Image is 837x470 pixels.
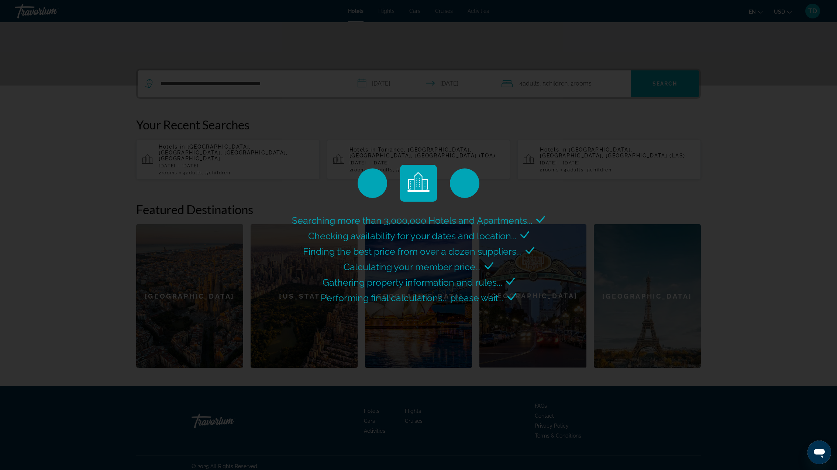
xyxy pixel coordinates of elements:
[303,246,522,257] span: Finding the best price from over a dozen suppliers...
[344,261,481,272] span: Calculating your member price...
[807,441,831,464] iframe: Bouton de lancement de la fenêtre de messagerie
[323,277,502,288] span: Gathering property information and rules...
[292,215,533,226] span: Searching more than 3,000,000 Hotels and Apartments...
[321,292,504,303] span: Performing final calculations... please wait...
[308,230,517,241] span: Checking availability for your dates and location...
